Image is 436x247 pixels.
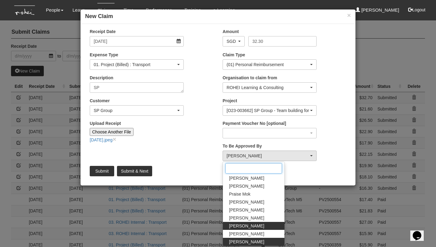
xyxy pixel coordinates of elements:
[227,38,237,44] div: SGD
[347,12,351,18] button: ×
[223,82,317,93] button: ROHEI Learning & Consulting
[223,52,245,58] label: Claim Type
[227,62,309,68] div: (01) Personal Reimbursement
[229,223,264,229] span: [PERSON_NAME]
[229,183,264,189] span: [PERSON_NAME]
[90,128,133,136] input: Choose Another File
[94,107,176,114] div: SP Group
[90,75,113,81] label: Description
[223,151,317,161] button: Wen-Wei Chiang
[227,107,309,114] div: [O23-003662] SP Group - Team building for New Hires
[90,28,116,35] label: Receipt Date
[90,52,118,58] label: Expense Type
[90,98,110,104] label: Customer
[225,163,282,174] input: Search
[229,215,264,221] span: [PERSON_NAME]
[223,105,317,116] button: [O23-003662] SP Group - Team building for New Hires
[223,143,262,149] label: To Be Approved By
[229,175,264,181] span: [PERSON_NAME]
[94,62,176,68] div: 01. Project (Billed) : Transport
[90,120,121,126] label: Upload Receipt
[229,191,250,197] span: Praise Mok
[229,239,264,245] span: [PERSON_NAME]
[229,199,264,205] span: [PERSON_NAME]
[223,75,277,81] label: Organisation to claim from
[90,166,114,176] input: Submit
[227,153,309,159] div: [PERSON_NAME]
[112,136,116,143] a: close
[229,231,264,237] span: [PERSON_NAME]
[227,84,309,91] div: ROHEI Learning & Consulting
[223,36,245,47] button: SGD
[117,166,152,176] input: Submit & Next
[223,59,317,70] button: (01) Personal Reimbursement
[85,13,113,19] b: New Claim
[410,223,430,241] iframe: chat widget
[90,105,184,116] button: SP Group
[90,36,184,47] input: d/m/yyyy
[223,28,239,35] label: Amount
[223,120,286,126] label: Payment Voucher No [optional]
[229,207,264,213] span: [PERSON_NAME]
[90,59,184,70] button: 01. Project (Billed) : Transport
[90,137,112,142] a: [DATE].jpeg
[223,98,237,104] label: Project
